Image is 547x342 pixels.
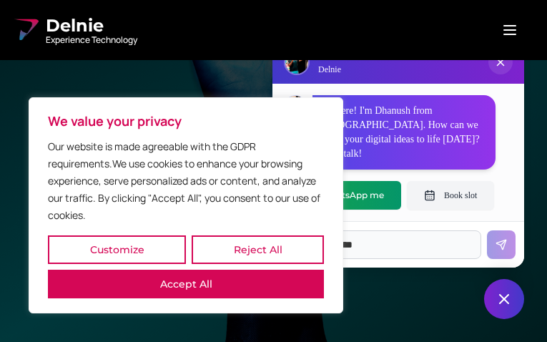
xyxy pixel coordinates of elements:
img: Delnie Logo [285,51,308,74]
button: Customize [48,235,186,264]
p: Our website is made agreeable with the GDPR requirements.We use cookies to enhance your browsing ... [48,138,324,224]
span: Experience Technology [46,34,137,46]
button: Reject All [192,235,324,264]
img: Delnie Logo [11,16,40,44]
span: Delnie [46,14,137,37]
button: Accept All [48,270,324,298]
p: Delnie [318,64,355,75]
p: Hi there! I'm Dhanush from [GEOGRAPHIC_DATA]. How can we bring your digital ideas to life [DATE]?... [321,104,487,161]
button: Close chat popup [488,50,513,74]
button: Open menu [484,16,536,44]
img: Dhanush [285,96,306,117]
p: We value your privacy [48,112,324,130]
a: Delnie Logo Full [11,14,137,46]
button: Book slot [407,181,494,210]
button: Close chat [484,279,524,319]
